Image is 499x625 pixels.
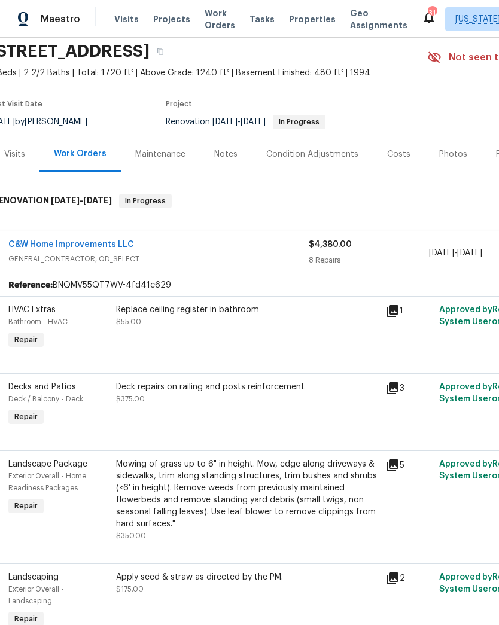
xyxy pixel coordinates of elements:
div: Apply seed & straw as directed by the PM. [116,571,378,583]
span: $175.00 [116,586,144,593]
span: - [51,196,112,205]
span: $375.00 [116,395,145,403]
span: Project [166,100,192,108]
span: [DATE] [212,118,238,126]
span: Repair [10,500,42,512]
b: Reference: [8,279,53,291]
span: Exterior Overall - Landscaping [8,586,64,605]
span: [DATE] [457,249,482,257]
div: Deck repairs on railing and posts reinforcement [116,381,378,393]
div: Replace ceiling register in bathroom [116,304,378,316]
span: [DATE] [241,118,266,126]
span: Landscape Package [8,460,87,468]
span: GENERAL_CONTRACTOR, OD_SELECT [8,253,309,265]
span: Maestro [41,13,80,25]
div: 8 Repairs [309,254,429,266]
span: $4,380.00 [309,240,352,249]
span: In Progress [274,118,324,126]
span: - [429,247,482,259]
div: Mowing of grass up to 6" in height. Mow, edge along driveways & sidewalks, trim along standing st... [116,458,378,530]
button: Copy Address [150,41,171,62]
span: Geo Assignments [350,7,407,31]
div: 5 [385,458,432,472]
span: Projects [153,13,190,25]
div: Work Orders [54,148,107,160]
span: Landscaping [8,573,59,581]
div: 1 [385,304,432,318]
div: 2 [385,571,432,586]
span: HVAC Extras [8,306,56,314]
span: - [212,118,266,126]
div: Notes [214,148,238,160]
span: Visits [114,13,139,25]
span: In Progress [120,195,171,207]
span: Renovation [166,118,325,126]
div: 31 [428,7,436,19]
span: Bathroom - HVAC [8,318,68,325]
span: Repair [10,334,42,346]
div: Costs [387,148,410,160]
span: Repair [10,411,42,423]
span: Repair [10,613,42,625]
span: Exterior Overall - Home Readiness Packages [8,472,86,492]
span: Properties [289,13,336,25]
span: Deck / Balcony - Deck [8,395,83,403]
span: Tasks [250,15,275,23]
span: Decks and Patios [8,383,76,391]
span: [DATE] [51,196,80,205]
span: Work Orders [205,7,235,31]
span: [DATE] [429,249,454,257]
span: $350.00 [116,532,146,539]
span: $55.00 [116,318,141,325]
a: C&W Home Improvements LLC [8,240,134,249]
div: 3 [385,381,432,395]
div: Maintenance [135,148,185,160]
div: Photos [439,148,467,160]
span: [DATE] [83,196,112,205]
div: Visits [4,148,25,160]
div: Condition Adjustments [266,148,358,160]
